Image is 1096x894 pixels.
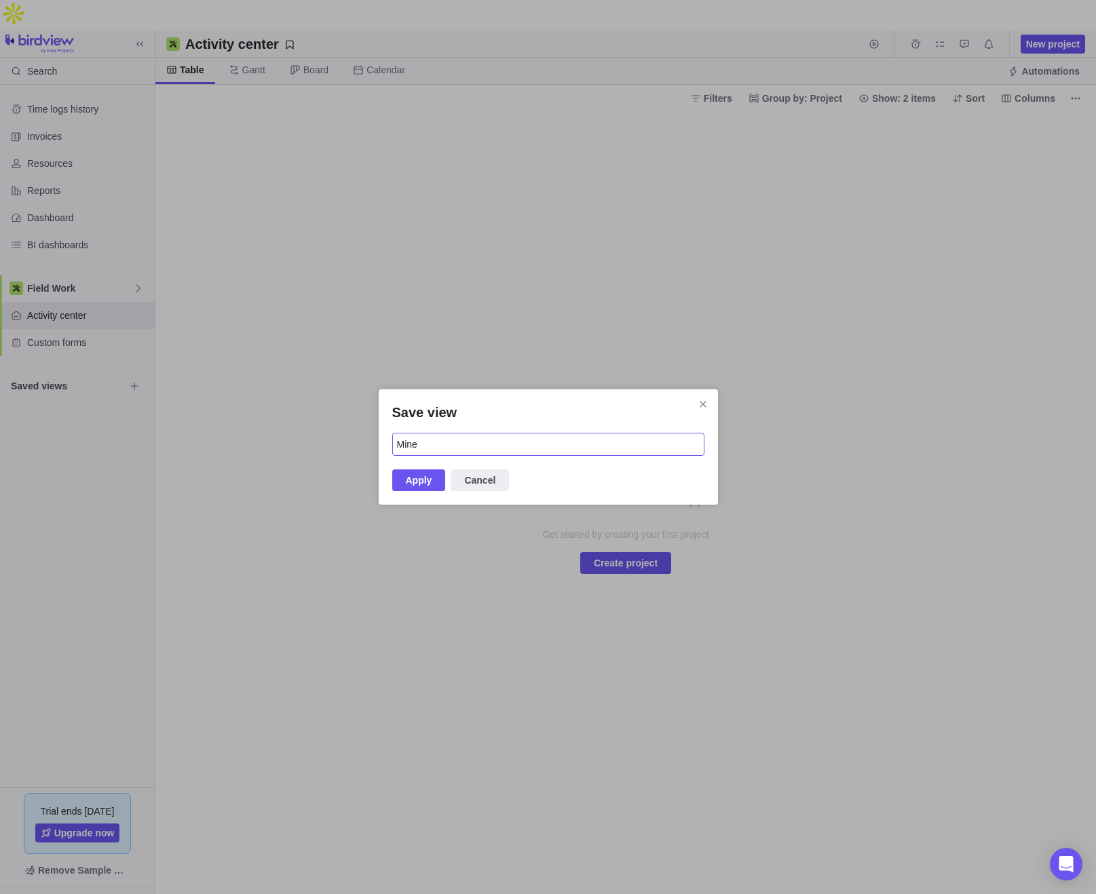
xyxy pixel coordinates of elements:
[392,403,704,422] h2: Save view
[392,469,446,491] span: Apply
[451,469,509,491] span: Cancel
[1050,848,1082,880] div: Open Intercom Messenger
[464,472,495,488] span: Cancel
[406,472,432,488] span: Apply
[379,389,718,505] div: Save view
[694,395,713,414] span: Close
